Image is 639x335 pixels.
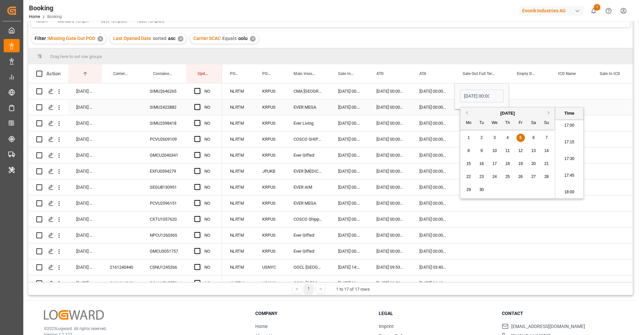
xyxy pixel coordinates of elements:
[368,227,411,243] div: [DATE] 00:00:00
[504,147,512,155] div: Choose Thursday, September 11th, 2025
[419,71,426,76] span: ATA
[222,211,254,227] div: NLRTM
[68,259,102,275] div: [DATE] 13:14:36
[411,227,455,243] div: [DATE] 00:00:00
[542,134,551,142] div: Choose Sunday, September 7th, 2025
[544,148,548,153] span: 14
[153,36,166,41] span: sorted
[68,147,102,163] div: [DATE] 12:30:39
[28,259,222,275] div: Press SPACE to select this row.
[98,36,103,42] div: ✕
[46,71,61,77] div: Action
[204,228,214,243] div: NO
[222,131,254,147] div: NLRTM
[29,14,40,19] a: Home
[286,115,330,131] div: Ever Living
[511,323,585,330] span: [EMAIL_ADDRESS][DOMAIN_NAME]
[505,174,510,179] span: 25
[368,131,411,147] div: [DATE] 00:00:00
[491,119,499,127] div: We
[411,83,455,99] div: [DATE] 00:00:00
[28,147,222,163] div: Press SPACE to select this row.
[411,163,455,179] div: [DATE] 00:00:00
[555,117,583,134] li: 17:00
[542,119,551,127] div: Su
[204,244,214,259] div: NO
[411,195,455,211] div: [DATE] 00:00:00
[68,179,102,195] div: [DATE] 12:30:39
[230,71,240,76] span: POL Locode
[464,111,468,115] button: Previous Month
[478,173,486,181] div: Choose Tuesday, September 23rd, 2025
[68,243,102,259] div: [DATE] 12:30:39
[411,243,455,259] div: [DATE] 00:00:00
[411,259,455,275] div: [DATE] 03:40:00
[478,186,486,194] div: Choose Tuesday, September 30th, 2025
[478,119,486,127] div: Tu
[222,275,254,291] div: NLRTM
[222,227,254,243] div: NLRTM
[113,71,128,76] span: Carrier Booking No.
[530,119,538,127] div: Sa
[465,119,473,127] div: Mo
[254,211,286,227] div: KRPUS
[68,83,102,99] div: [DATE] 10:48:37
[494,135,496,140] span: 3
[460,110,555,117] div: [DATE]
[520,135,522,140] span: 5
[465,134,473,142] div: Choose Monday, September 1st, 2025
[368,259,411,275] div: [DATE] 09:53:00
[491,160,499,168] div: Choose Wednesday, September 17th, 2025
[555,134,583,151] li: 17:15
[468,135,470,140] span: 1
[478,134,486,142] div: Choose Tuesday, September 2nd, 2025
[68,195,102,211] div: [DATE] 12:30:39
[465,186,473,194] div: Choose Monday, September 29th, 2025
[28,99,222,115] div: Press SPACE to select this row.
[286,163,330,179] div: EVER [MEDICAL_DATA]
[113,36,151,41] span: Last Opened Date
[204,116,214,131] div: NO
[465,160,473,168] div: Choose Monday, September 15th, 2025
[286,83,330,99] div: CMA [GEOGRAPHIC_DATA]
[411,99,455,115] div: [DATE] 00:00:00
[254,131,286,147] div: KRPUS
[545,135,548,140] span: 7
[286,179,330,195] div: EVER AIM
[465,147,473,155] div: Choose Monday, September 8th, 2025
[504,119,512,127] div: Th
[518,161,523,166] span: 19
[294,71,316,76] span: Main Vessel and Vessel Imo
[520,4,586,17] button: Evonik Industries AG
[222,36,237,41] span: Equals
[466,161,471,166] span: 15
[491,173,499,181] div: Choose Wednesday, September 24th, 2025
[518,148,523,153] span: 12
[142,131,186,147] div: PCVU2609109
[28,211,222,227] div: Press SPACE to select this row.
[254,99,286,115] div: KRPUS
[517,134,525,142] div: Choose Friday, September 5th, 2025
[330,195,368,211] div: [DATE] 00:00:00
[102,275,142,291] div: 2161444960
[465,173,473,181] div: Choose Monday, September 22nd, 2025
[286,211,330,227] div: COSCO Shipping Sagittarius
[463,71,495,76] span: Gate Out Full Terminal
[198,71,208,76] span: Update Last Opened By
[286,259,330,275] div: OOCL [GEOGRAPHIC_DATA]
[531,161,535,166] span: 20
[379,324,394,329] a: Imprint
[411,179,455,195] div: [DATE] 00:00:00
[507,135,509,140] span: 4
[286,243,330,259] div: Ever Gifted
[153,71,172,76] span: Container No.
[530,173,538,181] div: Choose Saturday, September 27th, 2025
[35,36,48,41] span: Filter :
[68,211,102,227] div: [DATE] 12:30:39
[68,163,102,179] div: [DATE] 12:30:39
[555,184,583,201] li: 18:00
[29,3,62,13] div: Booking
[330,83,368,99] div: [DATE] 00:00:00
[531,148,535,153] span: 13
[68,115,102,131] div: [DATE] 12:30:39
